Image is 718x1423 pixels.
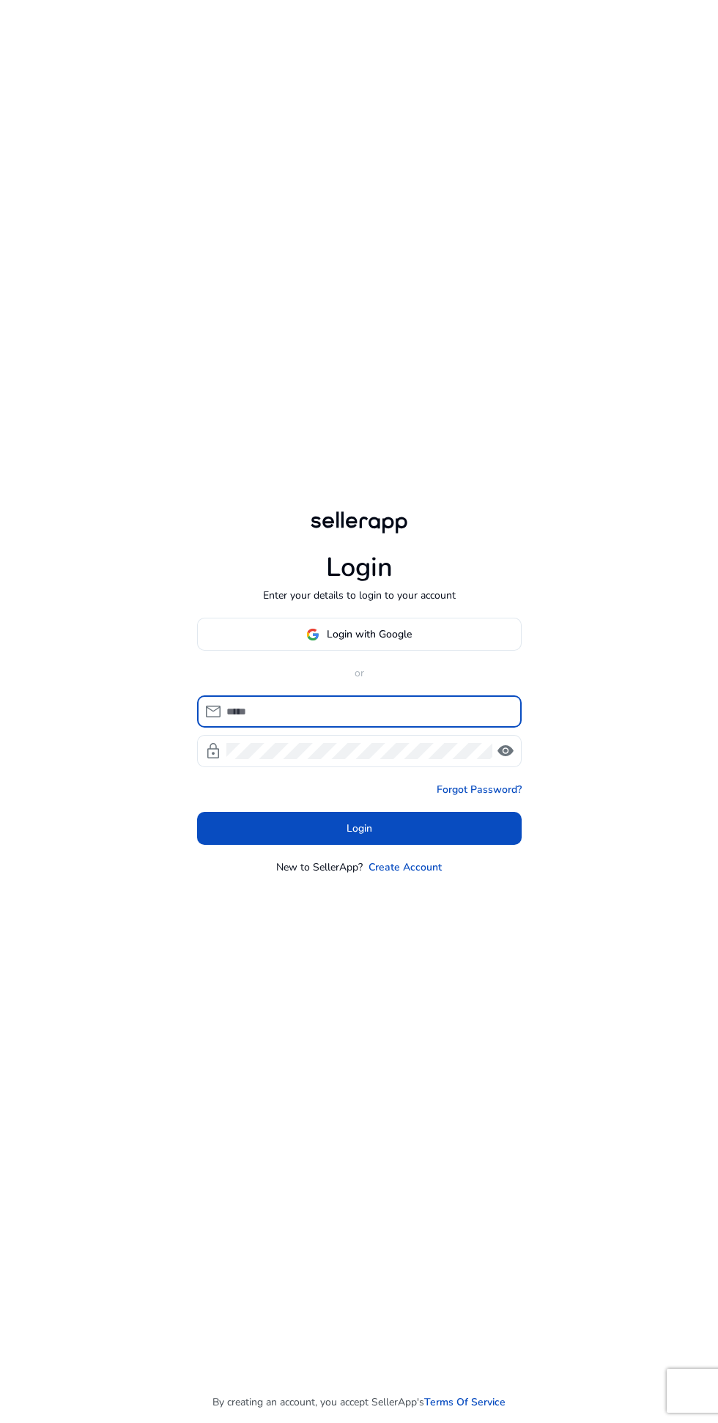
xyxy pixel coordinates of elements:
[369,860,442,875] a: Create Account
[347,821,372,836] span: Login
[497,742,514,760] span: visibility
[197,812,522,845] button: Login
[437,782,522,797] a: Forgot Password?
[263,588,456,603] p: Enter your details to login to your account
[327,627,412,642] span: Login with Google
[424,1394,506,1410] a: Terms Of Service
[197,665,522,681] p: or
[326,552,393,583] h1: Login
[197,618,522,651] button: Login with Google
[204,742,222,760] span: lock
[306,628,319,641] img: google-logo.svg
[276,860,363,875] p: New to SellerApp?
[204,703,222,720] span: mail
